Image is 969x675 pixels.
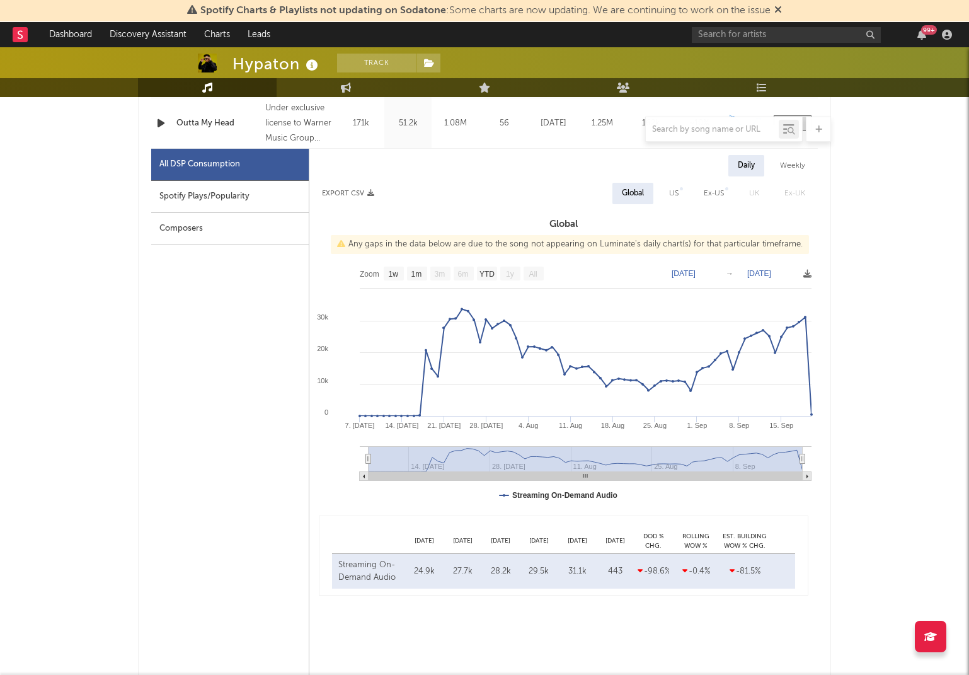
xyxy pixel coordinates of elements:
[317,377,328,384] text: 10k
[728,155,764,176] div: Daily
[40,22,101,47] a: Dashboard
[704,186,724,201] div: Ex-US
[638,565,669,578] div: -98.6 %
[408,565,440,578] div: 24.9k
[622,186,644,201] div: Global
[519,422,538,429] text: 4. Aug
[646,125,779,135] input: Search by song name or URL
[726,269,733,278] text: →
[195,22,239,47] a: Charts
[444,536,482,546] div: [DATE]
[232,54,321,74] div: Hypaton
[485,565,517,578] div: 28.2k
[309,217,818,232] h3: Global
[599,565,631,578] div: 443
[921,25,937,35] div: 99 +
[512,491,617,500] text: Streaming On-Demand Audio
[427,422,461,429] text: 21. [DATE]
[692,27,881,43] input: Search for artists
[317,313,328,321] text: 30k
[669,186,679,201] div: US
[239,22,279,47] a: Leads
[479,270,495,279] text: YTD
[601,422,624,429] text: 18. Aug
[596,536,634,546] div: [DATE]
[265,101,334,146] div: Under exclusive license to Warner Music Group Germany Holding GmbH, © 2025 What A DJ Ltd.
[672,532,720,550] div: Rolling WoW % Chg.
[360,270,379,279] text: Zoom
[331,235,809,254] div: Any gaps in the data below are due to the song not appearing on Luminate's daily chart(s) for tha...
[324,408,328,416] text: 0
[523,565,555,578] div: 29.5k
[101,22,195,47] a: Discovery Assistant
[558,536,597,546] div: [DATE]
[561,565,593,578] div: 31.1k
[385,422,418,429] text: 14. [DATE]
[151,181,309,213] div: Spotify Plays/Popularity
[200,6,771,16] span: : Some charts are now updating. We are continuing to work on the issue
[769,422,793,429] text: 15. Sep
[411,270,422,279] text: 1m
[723,565,767,578] div: -81.5 %
[720,532,770,550] div: Est. Building WoW % Chg.
[506,270,514,279] text: 1y
[458,270,469,279] text: 6m
[345,422,375,429] text: 7. [DATE]
[529,270,537,279] text: All
[771,155,815,176] div: Weekly
[729,422,749,429] text: 8. Sep
[322,190,374,197] button: Export CSV
[159,157,240,172] div: All DSP Consumption
[151,213,309,245] div: Composers
[447,565,479,578] div: 27.7k
[672,269,696,278] text: [DATE]
[917,30,926,40] button: 99+
[482,536,520,546] div: [DATE]
[687,422,707,429] text: 1. Sep
[435,270,445,279] text: 3m
[559,422,582,429] text: 11. Aug
[634,532,672,550] div: DoD % Chg.
[389,270,399,279] text: 1w
[520,536,558,546] div: [DATE]
[200,6,446,16] span: Spotify Charts & Playlists not updating on Sodatone
[151,149,309,181] div: All DSP Consumption
[337,54,416,72] button: Track
[774,6,782,16] span: Dismiss
[643,422,667,429] text: 25. Aug
[747,269,771,278] text: [DATE]
[675,565,716,578] div: -0.4 %
[405,536,444,546] div: [DATE]
[469,422,503,429] text: 28. [DATE]
[317,345,328,352] text: 20k
[338,559,402,584] div: Streaming On-Demand Audio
